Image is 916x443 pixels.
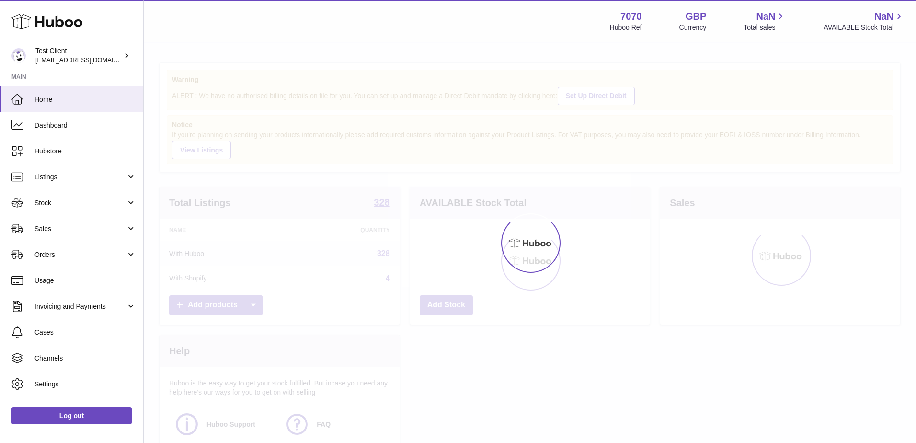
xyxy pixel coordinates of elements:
[34,354,136,363] span: Channels
[874,10,893,23] span: NaN
[34,276,136,285] span: Usage
[34,224,126,233] span: Sales
[744,10,786,32] a: NaN Total sales
[620,10,642,23] strong: 7070
[35,47,122,65] div: Test Client
[34,95,136,104] span: Home
[824,23,905,32] span: AVAILABLE Stock Total
[744,23,786,32] span: Total sales
[34,302,126,311] span: Invoicing and Payments
[34,328,136,337] span: Cases
[34,250,126,259] span: Orders
[610,23,642,32] div: Huboo Ref
[679,23,707,32] div: Currency
[756,10,775,23] span: NaN
[35,56,141,64] span: [EMAIL_ADDRESS][DOMAIN_NAME]
[11,48,26,63] img: QATestClientTwo@hubboo.co.uk
[686,10,706,23] strong: GBP
[34,380,136,389] span: Settings
[11,407,132,424] a: Log out
[34,121,136,130] span: Dashboard
[34,147,136,156] span: Hubstore
[34,198,126,208] span: Stock
[824,10,905,32] a: NaN AVAILABLE Stock Total
[34,173,126,182] span: Listings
